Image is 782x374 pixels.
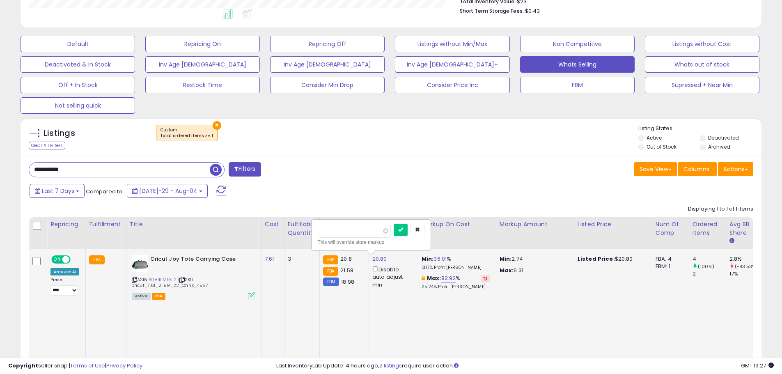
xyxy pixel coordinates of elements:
th: The percentage added to the cost of goods (COGS) that forms the calculator for Min & Max prices. [418,217,496,249]
div: Listed Price [578,220,649,229]
div: Fulfillment [89,220,122,229]
span: FBA [152,293,166,300]
div: Cost [265,220,281,229]
span: Custom: [161,127,213,139]
div: 4 [693,255,726,263]
div: Preset: [50,277,79,296]
div: FBM: 1 [656,263,683,270]
label: Active [647,134,662,141]
button: Default [21,36,135,52]
img: 51dgmMS0vRL._SL40_.jpg [132,255,148,272]
div: Clear All Filters [29,142,65,149]
div: Fulfillable Quantity [288,220,316,237]
div: This will override store markup [318,238,424,246]
b: Min: [422,255,434,263]
button: Last 7 Days [30,184,85,198]
div: 3 [288,255,313,263]
strong: Copyright [8,362,38,369]
span: Columns [683,165,709,173]
small: FBA [323,255,338,264]
button: Listings without Cost [645,36,759,52]
button: × [213,121,221,130]
a: 36.01 [433,255,447,263]
small: Avg BB Share. [729,237,734,245]
div: Ordered Items [693,220,722,237]
label: Archived [708,143,730,150]
button: Save View [634,162,677,176]
button: Inv Age [DEMOGRAPHIC_DATA] [270,56,385,73]
button: Whats out of stock [645,56,759,73]
div: 2 [693,270,726,278]
button: Listings without Min/Max [395,36,509,52]
span: [DATE]-29 - Aug-04 [139,187,197,195]
a: 2 listings [379,362,402,369]
div: ASIN: [132,255,255,298]
div: Displaying 1 to 1 of 1 items [688,205,753,213]
span: Compared to: [86,188,124,195]
div: % [422,275,490,290]
label: Out of Stock [647,143,677,150]
b: Listed Price: [578,255,615,263]
a: 20.80 [372,255,387,263]
span: All listings currently available for purchase on Amazon [132,293,151,300]
span: 18.98 [341,278,354,286]
button: [DATE]-29 - Aug-04 [127,184,208,198]
div: Repricing [50,220,82,229]
a: Terms of Use [70,362,105,369]
div: 17% [729,270,763,278]
button: Consider Price Inc [395,77,509,93]
button: Inv Age [DEMOGRAPHIC_DATA]+ [395,56,509,73]
button: Repricing Off [270,36,385,52]
button: Non Competitive [520,36,635,52]
div: FBA: 4 [656,255,683,263]
button: Off + In Stock [21,77,135,93]
div: $20.80 [578,255,646,263]
button: Columns [678,162,717,176]
h5: Listings [44,128,75,139]
a: B084LMFXJ2 [149,276,177,283]
small: (-83.53%) [735,263,758,270]
small: FBA [89,255,104,264]
span: $0.43 [525,7,540,15]
button: Consider Min Drop [270,77,385,93]
b: Max: [427,274,441,282]
button: Supressed + Near Min [645,77,759,93]
a: 82.92 [441,274,456,282]
a: Privacy Policy [106,362,142,369]
button: FBM [520,77,635,93]
button: Filters [229,162,261,177]
button: Deactivated & In Stock [21,56,135,73]
small: FBA [323,267,338,276]
div: seller snap | | [8,362,142,370]
div: 2.8% [729,255,763,263]
b: Short Term Storage Fees: [460,7,524,14]
span: 21.58 [340,266,353,274]
small: FBM [323,278,339,286]
small: (100%) [698,263,714,270]
button: Whats Selling [520,56,635,73]
div: % [422,255,490,271]
span: Last 7 Days [42,187,74,195]
div: Amazon AI [50,268,79,275]
button: Repricing On [145,36,260,52]
p: 25.24% Profit [PERSON_NAME] [422,284,490,290]
button: Inv Age [DEMOGRAPHIC_DATA] [145,56,260,73]
span: | SKU: cricut_7.61_21.99_22_Chris_4537 [132,276,208,289]
button: Restock Time [145,77,260,93]
div: Markup Amount [500,220,571,229]
p: 13.17% Profit [PERSON_NAME] [422,265,490,271]
strong: Max: [500,266,514,274]
b: Cricut Joy Tote Carrying Case [150,255,250,265]
p: 2.74 [500,255,568,263]
p: Listing States: [638,125,761,133]
button: Not selling quick [21,97,135,114]
strong: Min: [500,255,512,263]
a: 7.61 [265,255,274,263]
div: Disable auto adjust min [372,265,412,289]
div: Num of Comp. [656,220,686,237]
div: Title [130,220,258,229]
span: 20.8 [340,255,352,263]
label: Deactivated [708,134,739,141]
button: Actions [718,162,753,176]
div: total ordered items >= 1 [161,133,213,139]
